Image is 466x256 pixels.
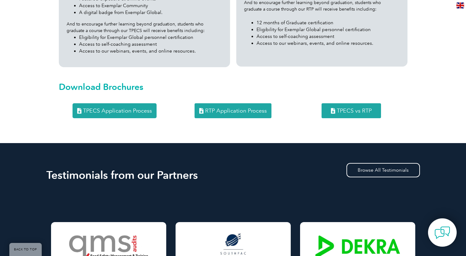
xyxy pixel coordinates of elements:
[337,108,372,114] span: TPECS vs RTP
[79,34,222,41] li: Eligibility for Exemplar Global personnel certification
[257,40,400,47] li: Access to our webinars, events, and online resources.
[346,163,420,177] a: Browse All Testimonials
[257,26,400,33] li: Eligibility for Exemplar Global personnel certification
[9,243,42,256] a: BACK TO TOP
[79,9,222,16] li: A digital badge from Exemplar Global.
[205,108,267,114] span: RTP Application Process
[79,41,222,48] li: Access to self-coaching assessment
[456,2,464,8] img: en
[46,170,420,180] h2: Testimonials from our Partners
[435,225,450,240] img: contact-chat.png
[79,2,222,9] li: Access to Exemplar Community
[257,19,400,26] li: 12 months of Graduate certification
[73,103,157,118] a: TPECS Application Process
[257,33,400,40] li: Access to self-coaching assessment
[322,103,381,118] a: TPECS vs RTP
[79,48,222,54] li: Access to our webinars, events, and online resources.
[59,82,407,92] h2: Download Brochures
[195,103,271,118] a: RTP Application Process
[83,108,152,114] span: TPECS Application Process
